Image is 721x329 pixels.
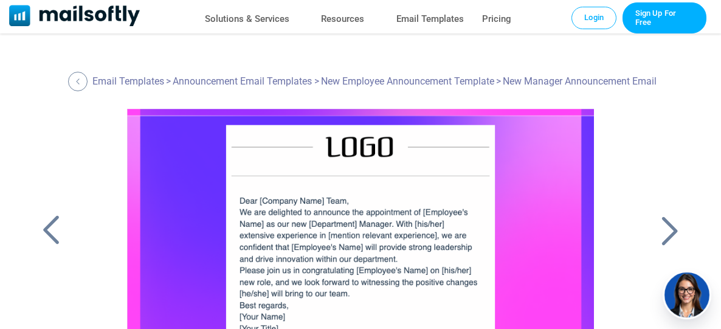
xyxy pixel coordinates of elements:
[321,10,364,28] a: Resources
[623,2,706,33] a: Trial
[9,5,140,29] a: Mailsoftly
[655,215,685,246] a: Back
[92,75,164,87] a: Email Templates
[482,10,511,28] a: Pricing
[205,10,289,28] a: Solutions & Services
[571,7,616,29] a: Login
[173,75,312,87] a: Announcement Email Templates
[321,75,494,87] a: New Employee Announcement Template
[68,72,91,91] a: Back
[396,10,464,28] a: Email Templates
[36,215,66,246] a: Back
